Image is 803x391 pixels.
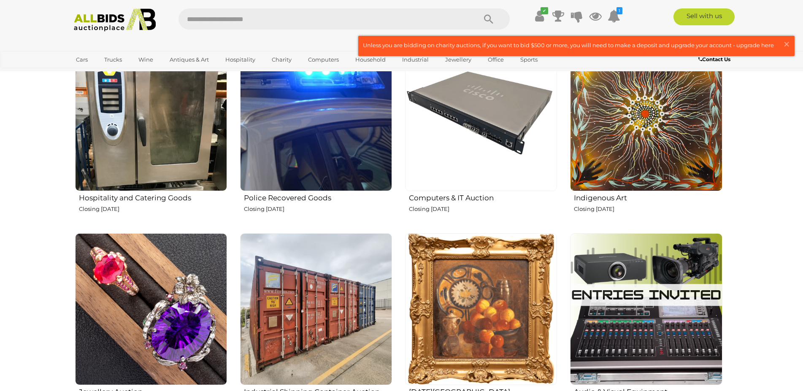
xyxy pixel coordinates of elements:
[468,8,510,30] button: Search
[303,53,344,67] a: Computers
[240,39,392,227] a: Police Recovered Goods Closing [DATE]
[133,53,159,67] a: Wine
[75,39,227,227] a: Hospitality and Catering Goods Closing [DATE]
[240,233,392,385] img: Industrial Shipping Container Auction
[409,192,557,202] h2: Computers & IT Auction
[574,204,722,214] p: Closing [DATE]
[397,53,434,67] a: Industrial
[673,8,735,25] a: Sell with us
[515,53,543,67] a: Sports
[570,233,722,385] img: Audio & Visual Equipment
[244,204,392,214] p: Closing [DATE]
[79,204,227,214] p: Closing [DATE]
[440,53,477,67] a: Jewellery
[70,53,93,67] a: Cars
[244,192,392,202] h2: Police Recovered Goods
[240,39,392,191] img: Police Recovered Goods
[405,39,557,191] img: Computers & IT Auction
[220,53,261,67] a: Hospitality
[608,8,620,24] a: 1
[698,55,733,64] a: Contact Us
[783,36,790,52] span: ×
[405,39,557,227] a: Computers & IT Auction Closing [DATE]
[99,53,127,67] a: Trucks
[405,233,557,385] img: Red Hill Estate
[69,8,161,32] img: Allbids.com.au
[350,53,391,67] a: Household
[75,233,227,385] img: Jewellery Auction
[79,192,227,202] h2: Hospitality and Catering Goods
[266,53,297,67] a: Charity
[164,53,214,67] a: Antiques & Art
[698,56,730,62] b: Contact Us
[541,7,548,14] i: ✔
[574,192,722,202] h2: Indigenous Art
[482,53,509,67] a: Office
[70,67,141,81] a: [GEOGRAPHIC_DATA]
[533,8,546,24] a: ✔
[570,39,722,191] img: Indigenous Art
[616,7,622,14] i: 1
[570,39,722,227] a: Indigenous Art Closing [DATE]
[409,204,557,214] p: Closing [DATE]
[75,39,227,191] img: Hospitality and Catering Goods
